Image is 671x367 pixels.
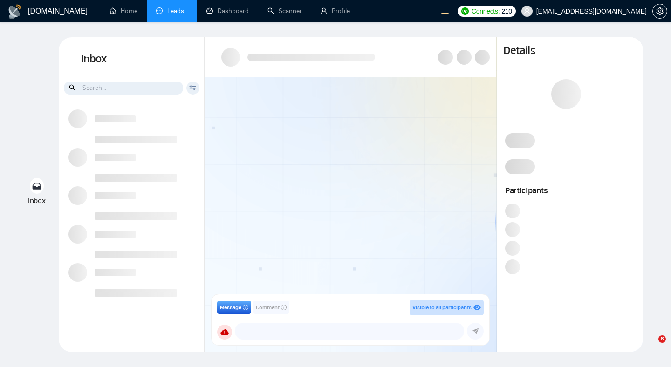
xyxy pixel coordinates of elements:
h1: Participants [505,185,635,196]
span: Visible to all participants [412,304,472,311]
iframe: Intercom live chat [639,335,662,358]
img: upwork-logo.png [461,7,469,15]
h1: Details [503,44,535,58]
a: messageLeads [156,7,188,15]
a: homeHome [110,7,137,15]
span: setting [653,7,667,15]
span: 210 [501,6,512,16]
span: search [69,82,77,93]
a: searchScanner [267,7,302,15]
span: Inbox [28,196,46,205]
button: setting [652,4,667,19]
span: user [524,8,530,14]
span: Connects: [472,6,500,16]
span: eye [473,304,481,311]
a: dashboardDashboard [206,7,249,15]
a: userProfile [321,7,350,15]
span: 8 [658,335,666,343]
input: Search... [64,82,183,95]
a: setting [652,7,667,15]
h1: Inbox [59,37,205,81]
img: logo [7,4,22,19]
